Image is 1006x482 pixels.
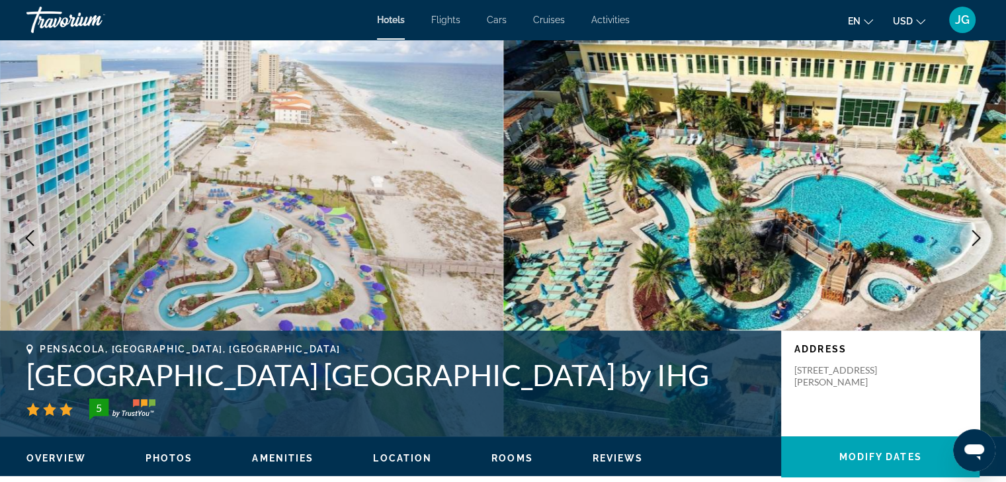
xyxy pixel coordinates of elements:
button: Rooms [491,452,533,464]
button: Location [373,452,432,464]
button: Overview [26,452,86,464]
span: Amenities [252,453,314,463]
a: Flights [431,15,460,25]
button: Reviews [593,452,644,464]
span: Rooms [491,453,533,463]
h1: [GEOGRAPHIC_DATA] [GEOGRAPHIC_DATA] by IHG [26,358,768,392]
span: Overview [26,453,86,463]
a: Cruises [533,15,565,25]
button: Change currency [893,11,925,30]
p: Address [794,344,966,354]
button: Next image [960,221,993,255]
button: Previous image [13,221,46,255]
button: Modify Dates [781,436,980,477]
p: [STREET_ADDRESS][PERSON_NAME] [794,364,900,388]
span: en [848,16,860,26]
span: Location [373,453,432,463]
button: Photos [146,452,193,464]
span: Pensacola, [GEOGRAPHIC_DATA], [GEOGRAPHIC_DATA] [40,344,341,354]
span: Modify Dates [839,452,921,462]
a: Hotels [377,15,405,25]
img: TrustYou guest rating badge [89,399,155,420]
span: Photos [146,453,193,463]
button: User Menu [945,6,980,34]
span: JG [955,13,970,26]
span: Reviews [593,453,644,463]
button: Change language [848,11,873,30]
a: Travorium [26,3,159,37]
button: Amenities [252,452,314,464]
a: Activities [591,15,630,25]
iframe: Button to launch messaging window [953,429,995,471]
span: USD [893,16,913,26]
a: Cars [487,15,507,25]
div: 5 [85,400,112,416]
